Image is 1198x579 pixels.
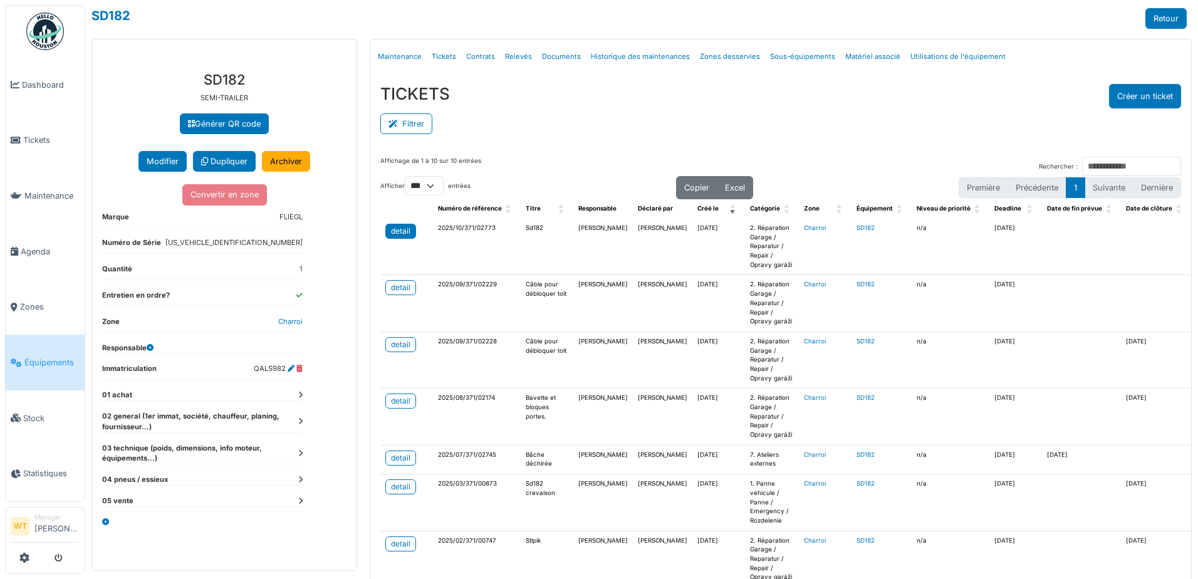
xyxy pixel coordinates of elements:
a: detail [385,337,416,352]
td: 2025/03/371/00873 [433,474,521,531]
a: Dashboard [6,57,85,113]
li: [PERSON_NAME] [34,513,80,540]
a: Contrats [461,42,500,71]
td: n/a [912,219,989,275]
td: [DATE] [989,275,1042,331]
span: Titre [526,205,541,212]
span: Deadline: Activate to sort [1027,199,1034,219]
a: detail [385,479,416,494]
dt: Quantité [102,264,132,279]
a: Maintenance [6,168,85,224]
a: detail [385,394,416,409]
td: [PERSON_NAME] [633,275,692,331]
td: [PERSON_NAME] [633,445,692,474]
a: Relevés [500,42,537,71]
td: [PERSON_NAME] [573,331,633,388]
td: 1. Panne véhicule / Panne / Emergency / Rozdelenie [745,474,799,531]
td: [DATE] [1121,331,1191,388]
a: SD182 [857,338,875,345]
td: [DATE] [692,219,745,275]
a: SD182 [857,281,875,288]
dt: Entretien en ordre? [102,290,170,306]
td: [PERSON_NAME] [573,389,633,445]
dd: QALS982 [254,363,303,374]
a: Historique des maintenances [586,42,695,71]
dd: 1 [299,264,303,274]
a: WT Manager[PERSON_NAME] [11,513,80,543]
td: n/a [912,331,989,388]
a: Stock [6,390,85,446]
a: SD182 [857,537,875,544]
span: Équipements [24,357,80,368]
span: Créé le [697,205,719,212]
td: Câble pour débloquer toit [521,331,573,388]
button: Excel [717,176,753,199]
span: Créé le: Activate to remove sorting [730,199,737,219]
div: Manager [34,513,80,522]
button: Créer un ticket [1109,84,1181,108]
a: Matériel associé [840,42,905,71]
span: Maintenance [24,190,80,202]
td: [DATE] [989,445,1042,474]
span: Statistiques [23,467,80,479]
span: Date de clôture [1126,205,1172,212]
a: Charroi [804,451,826,458]
span: Excel [725,183,745,192]
span: Date de fin prévue [1047,205,1102,212]
dt: Numéro de Série [102,237,161,253]
a: Statistiques [6,446,85,502]
a: SD182 [91,8,130,23]
span: Date de clôture: Activate to sort [1176,199,1184,219]
div: detail [391,226,410,237]
a: Charroi [804,338,826,345]
dt: 02 general (1er immat, société, chauffeur, planing, fournisseur...) [102,411,303,432]
td: 2025/09/371/02229 [433,275,521,331]
td: [DATE] [989,219,1042,275]
td: 2025/08/371/02174 [433,389,521,445]
td: 2025/07/371/02745 [433,445,521,474]
a: Zones desservies [695,42,765,71]
td: [PERSON_NAME] [573,445,633,474]
td: 7. Ateliers externes [745,445,799,474]
td: Bâche déchirée [521,445,573,474]
a: Charroi [804,394,826,401]
td: 2. Réparation Garage / Reparatur / Repair / Opravy garáží [745,219,799,275]
dt: 01 achat [102,390,303,400]
td: Sd182 crevaison [521,474,573,531]
div: detail [391,282,410,293]
div: detail [391,395,410,407]
td: [DATE] [692,474,745,531]
dt: Responsable [102,343,154,353]
span: Zone [804,205,820,212]
a: Maintenance [373,42,427,71]
td: [PERSON_NAME] [573,219,633,275]
dd: FLIEGL [279,212,303,222]
dt: Zone [102,316,120,332]
a: Charroi [804,537,826,544]
td: [DATE] [692,331,745,388]
td: [DATE] [1042,445,1121,474]
td: n/a [912,445,989,474]
span: Déclaré par [638,205,673,212]
td: [PERSON_NAME] [633,474,692,531]
a: Charroi [804,281,826,288]
img: Badge_color-CXgf-gQk.svg [26,13,64,50]
a: SD182 [857,224,875,231]
td: 2025/09/371/02228 [433,331,521,388]
span: Catégorie: Activate to sort [784,199,791,219]
button: Copier [676,176,717,199]
td: [DATE] [692,445,745,474]
a: Utilisations de l'équipement [905,42,1011,71]
dd: [US_VEHICLE_IDENTIFICATION_NUMBER] [165,237,303,248]
td: Sd182 [521,219,573,275]
nav: pagination [959,177,1181,198]
td: [DATE] [989,474,1042,531]
dt: 05 vente [102,496,303,506]
td: 2. Réparation Garage / Reparatur / Repair / Opravy garáží [745,389,799,445]
a: detail [385,280,416,295]
td: [DATE] [692,275,745,331]
td: 2025/10/371/02773 [433,219,521,275]
a: Archiver [262,151,310,172]
div: detail [391,481,410,493]
span: Équipement [857,205,893,212]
